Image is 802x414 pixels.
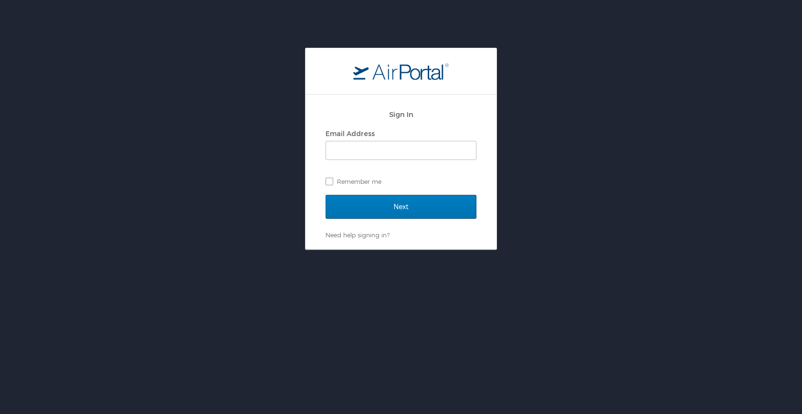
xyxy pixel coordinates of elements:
[326,129,375,138] label: Email Address
[326,231,390,239] a: Need help signing in?
[326,109,476,120] h2: Sign In
[326,195,476,219] input: Next
[353,63,449,80] img: logo
[326,174,476,189] label: Remember me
